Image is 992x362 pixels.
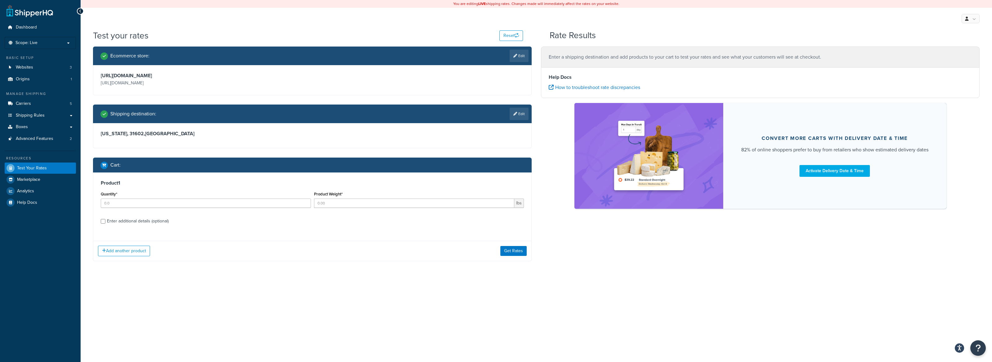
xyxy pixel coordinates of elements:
[16,77,30,82] span: Origins
[5,91,76,96] div: Manage Shipping
[70,101,72,106] span: 5
[5,185,76,197] a: Analytics
[101,199,311,208] input: 0.0
[5,62,76,73] a: Websites3
[17,166,47,171] span: Test Your Rates
[70,136,72,141] span: 2
[5,110,76,121] a: Shipping Rules
[110,53,149,59] h2: Ecommerce store :
[799,165,870,177] a: Activate Delivery Date & Time
[5,55,76,60] div: Basic Setup
[610,112,688,199] img: feature-image-ddt-36eae7f7280da8017bfb280eaccd9c446f90b1fe08728e4019434db127062ab4.png
[16,113,45,118] span: Shipping Rules
[17,177,40,182] span: Marketplace
[970,340,986,356] button: Open Resource Center
[16,136,53,141] span: Advanced Features
[314,192,343,196] label: Product Weight*
[549,84,640,91] a: How to troubleshoot rate discrepancies
[5,197,76,208] a: Help Docs
[5,133,76,145] a: Advanced Features2
[101,192,117,196] label: Quantity*
[549,74,972,81] h4: Help Docs
[101,131,524,137] h3: [US_STATE], 31602 , [GEOGRAPHIC_DATA]
[110,111,156,117] h2: Shipping destination :
[71,77,72,82] span: 1
[107,217,169,226] div: Enter additional details (optional)
[741,146,928,154] div: 82% of online shoppers prefer to buy from retailers who show estimated delivery dates
[5,74,76,85] a: Origins1
[17,200,37,205] span: Help Docs
[5,133,76,145] li: Advanced Features
[5,62,76,73] li: Websites
[5,74,76,85] li: Origins
[101,219,105,224] input: Enter additional details (optional)
[5,98,76,109] li: Carriers
[5,22,76,33] a: Dashboard
[550,31,596,40] h2: Rate Results
[110,162,121,168] h2: Cart :
[15,40,38,46] span: Scope: Live
[16,101,31,106] span: Carriers
[549,53,972,61] p: Enter a shipping destination and add products to your cart to test your rates and see what your c...
[16,124,28,130] span: Boxes
[17,189,34,194] span: Analytics
[5,163,76,174] a: Test Your Rates
[98,246,150,256] button: Add another product
[510,108,529,120] a: Edit
[762,135,908,141] div: Convert more carts with delivery date & time
[101,79,311,87] p: [URL][DOMAIN_NAME]
[510,50,529,62] a: Edit
[70,65,72,70] span: 3
[514,199,524,208] span: lbs
[478,1,486,7] b: LIVE
[500,246,527,256] button: Get Rates
[16,65,33,70] span: Websites
[5,121,76,133] a: Boxes
[101,180,524,186] h3: Product 1
[5,156,76,161] div: Resources
[101,73,311,79] h3: [URL][DOMAIN_NAME]
[5,174,76,185] a: Marketplace
[499,30,523,41] button: Reset
[93,29,148,42] h1: Test your rates
[5,98,76,109] a: Carriers5
[16,25,37,30] span: Dashboard
[314,199,515,208] input: 0.00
